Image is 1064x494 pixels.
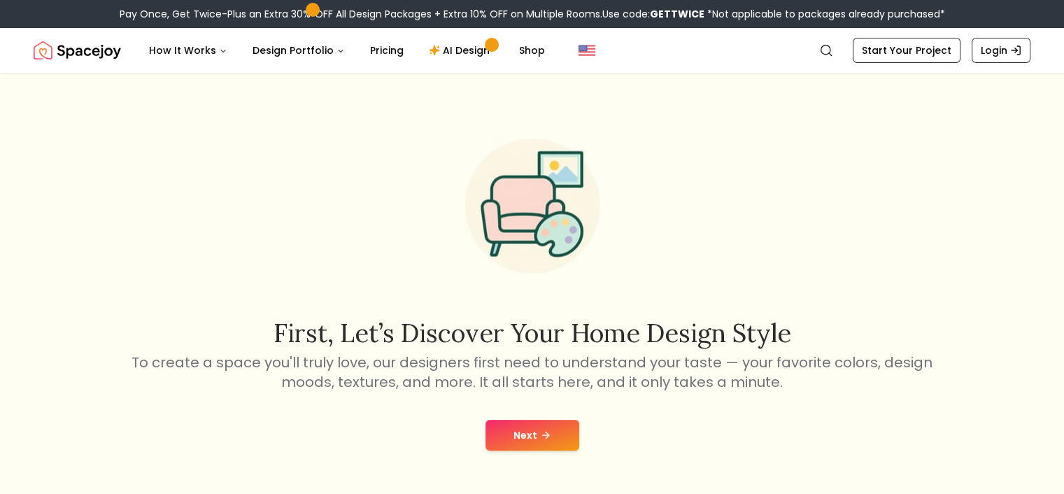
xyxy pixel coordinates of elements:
[120,7,945,21] div: Pay Once, Get Twice-Plus an Extra 30% OFF All Design Packages + Extra 10% OFF on Multiple Rooms.
[418,36,505,64] a: AI Design
[508,36,556,64] a: Shop
[129,353,935,392] p: To create a space you'll truly love, our designers first need to understand your taste — your fav...
[704,7,945,21] span: *Not applicable to packages already purchased*
[34,36,121,64] img: Spacejoy Logo
[579,42,595,59] img: United States
[138,36,556,64] nav: Main
[129,319,935,347] h2: First, let’s discover your home design style
[602,7,704,21] span: Use code:
[34,28,1030,73] nav: Global
[972,38,1030,63] a: Login
[138,36,239,64] button: How It Works
[443,117,622,296] img: Start Style Quiz Illustration
[650,7,704,21] b: GETTWICE
[34,36,121,64] a: Spacejoy
[241,36,356,64] button: Design Portfolio
[485,420,579,451] button: Next
[853,38,960,63] a: Start Your Project
[359,36,415,64] a: Pricing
